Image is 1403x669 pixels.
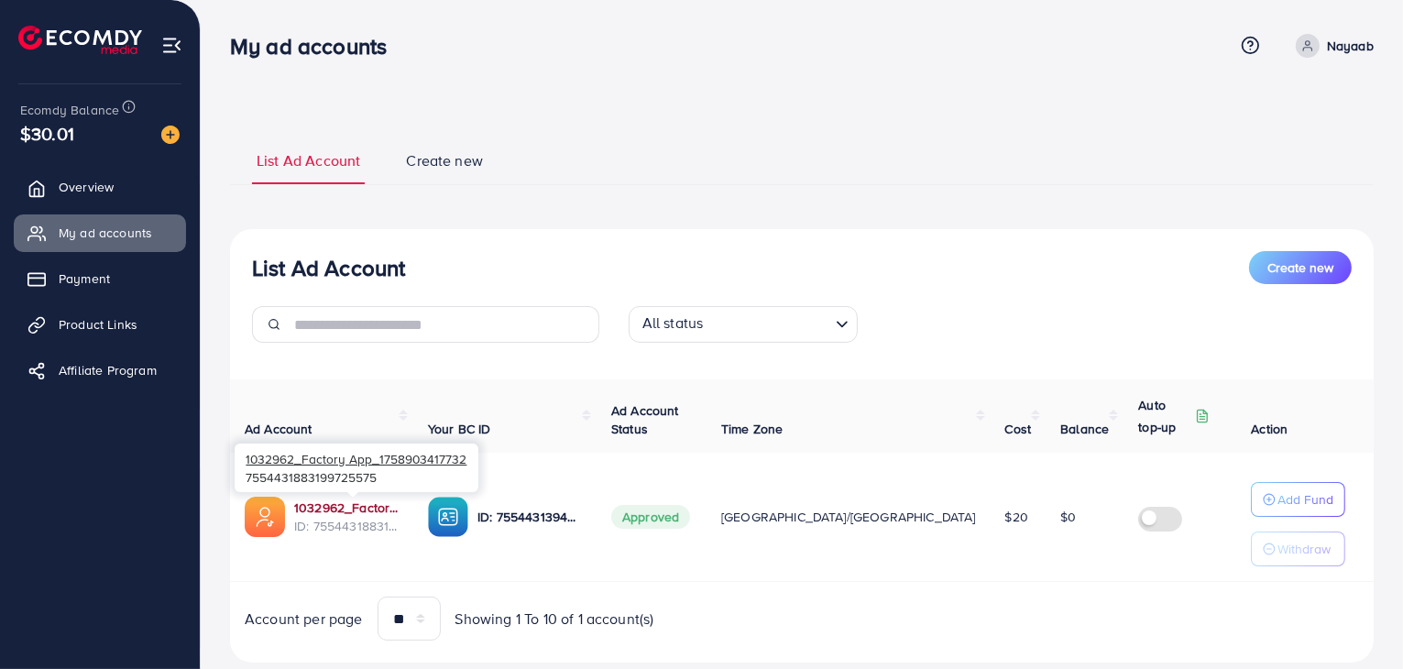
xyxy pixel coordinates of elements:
span: Product Links [59,315,137,334]
p: Nayaab [1327,35,1374,57]
button: Create new [1249,251,1352,284]
span: Create new [1267,258,1333,277]
img: ic-ba-acc.ded83a64.svg [428,497,468,537]
a: Affiliate Program [14,352,186,389]
span: 1032962_Factory App_1758903417732 [246,450,466,467]
span: All status [639,309,707,338]
span: Ad Account Status [611,401,679,438]
a: 1032962_Factory App_1758903417732 [294,499,399,517]
span: Time Zone [721,420,783,438]
span: Approved [611,505,690,529]
span: Your BC ID [428,420,491,438]
a: Overview [14,169,186,205]
div: Search for option [629,306,858,343]
span: ID: 7554431883199725575 [294,517,399,535]
span: My ad accounts [59,224,152,242]
span: Balance [1060,420,1109,438]
input: Search for option [708,310,828,338]
span: Overview [59,178,114,196]
span: Action [1251,420,1288,438]
p: Withdraw [1277,538,1331,560]
button: Withdraw [1251,532,1345,566]
img: menu [161,35,182,56]
span: Payment [59,269,110,288]
span: Showing 1 To 10 of 1 account(s) [455,609,654,630]
div: 7554431883199725575 [235,444,478,492]
button: Add Fund [1251,482,1345,517]
p: ID: 7554431394802630664 [477,506,582,528]
span: Ad Account [245,420,312,438]
a: Product Links [14,306,186,343]
span: Ecomdy Balance [20,101,119,119]
p: Auto top-up [1138,394,1191,438]
a: Payment [14,260,186,297]
img: image [161,126,180,144]
img: logo [18,26,142,54]
span: $20 [1005,508,1028,526]
span: Affiliate Program [59,361,157,379]
a: My ad accounts [14,214,186,251]
a: Nayaab [1288,34,1374,58]
span: Create new [406,150,483,171]
span: [GEOGRAPHIC_DATA]/[GEOGRAPHIC_DATA] [721,508,976,526]
span: Cost [1005,420,1032,438]
img: ic-ads-acc.e4c84228.svg [245,497,285,537]
span: $0 [1060,508,1076,526]
span: List Ad Account [257,150,360,171]
h3: List Ad Account [252,255,405,281]
span: $30.01 [20,120,74,147]
span: Account per page [245,609,363,630]
h3: My ad accounts [230,33,401,60]
p: Add Fund [1277,488,1333,510]
iframe: Chat [1325,587,1389,655]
